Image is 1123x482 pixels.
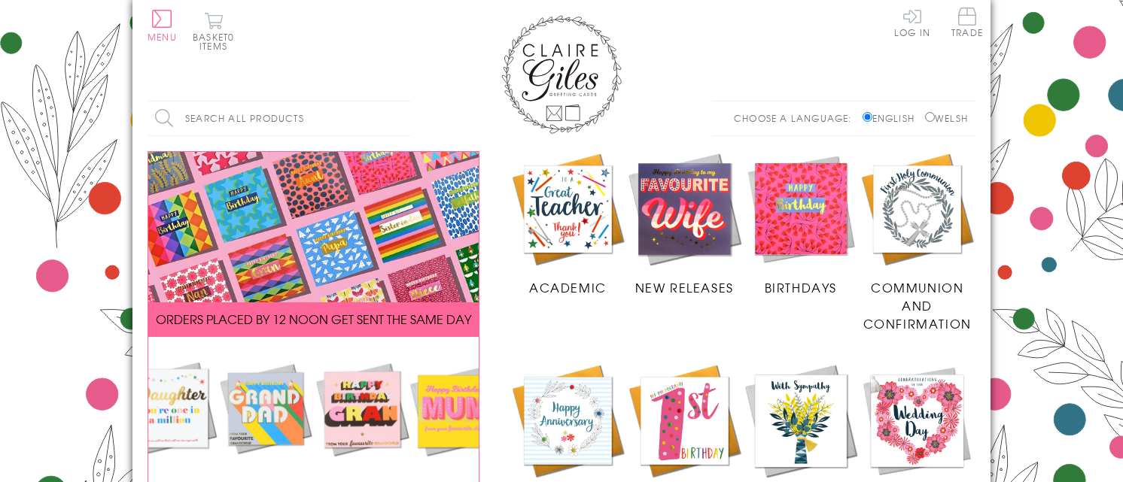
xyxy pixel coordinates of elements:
[863,278,972,332] span: Communion and Confirmation
[148,30,177,44] span: Menu
[529,278,607,296] span: Academic
[193,12,234,50] button: Basket0 items
[894,8,930,37] a: Log In
[743,151,860,297] a: Birthdays
[859,151,975,333] a: Communion and Confirmation
[951,8,983,40] a: Trade
[148,102,411,135] input: Search all products
[863,111,922,125] label: English
[199,30,234,53] span: 0 items
[863,112,872,122] input: English
[148,10,177,41] button: Menu
[765,278,837,296] span: Birthdays
[156,310,471,328] span: ORDERS PLACED BY 12 NOON GET SENT THE SAME DAY
[734,111,860,125] p: Choose a language:
[635,278,734,296] span: New Releases
[396,102,411,135] input: Search
[510,151,626,297] a: Academic
[501,15,622,134] img: Claire Giles Greetings Cards
[951,8,983,37] span: Trade
[925,112,935,122] input: Welsh
[925,111,968,125] label: Welsh
[626,151,743,297] a: New Releases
